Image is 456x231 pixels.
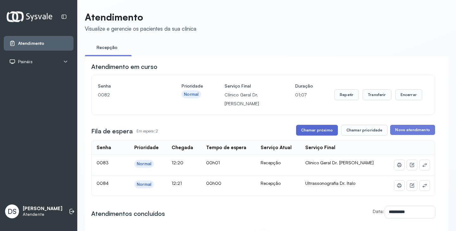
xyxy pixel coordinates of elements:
[390,125,435,135] button: Novo atendimento
[9,40,68,46] a: Atendimento
[373,209,384,214] label: Data:
[98,90,160,99] p: 0082
[97,160,109,165] span: 0083
[261,145,292,151] div: Serviço Atual
[172,160,183,165] span: 12:20
[206,145,246,151] div: Tempo de espera
[137,182,151,187] div: Normal
[296,125,338,136] button: Chamar próximo
[181,82,203,90] h4: Prioridade
[23,206,62,212] p: [PERSON_NAME]
[305,160,374,165] span: Clínico Geral Dr. [PERSON_NAME]
[341,125,388,136] button: Chamar prioridade
[91,127,133,136] h3: Fila de espera
[137,161,151,167] div: Normal
[97,180,109,186] span: 0084
[225,90,274,108] p: Clínico Geral Dr. [PERSON_NAME]
[206,180,221,186] span: 00h00
[184,92,199,97] div: Normal
[85,25,196,32] div: Visualize e gerencie os pacientes da sua clínica
[363,89,391,100] button: Transferir
[23,212,62,217] p: Atendente
[295,82,313,90] h4: Duração
[85,11,196,23] p: Atendimento
[305,145,335,151] div: Serviço Final
[136,127,158,136] p: Em espera: 2
[261,160,295,166] div: Recepção
[172,145,193,151] div: Chegada
[85,42,129,53] a: Recepção
[134,145,159,151] div: Prioridade
[225,82,274,90] h4: Serviço Final
[91,62,157,71] h3: Atendimento em curso
[395,89,422,100] button: Encerrar
[295,90,313,99] p: 01:07
[206,160,220,165] span: 00h01
[18,59,33,64] span: Painéis
[97,145,111,151] div: Senha
[18,41,44,46] span: Atendimento
[91,209,165,218] h3: Atendimentos concluídos
[172,180,182,186] span: 12:21
[261,180,295,186] div: Recepção
[7,11,52,22] img: Logotipo do estabelecimento
[305,180,355,186] span: Ultrassonografia Dr. Italo
[98,82,160,90] h4: Senha
[334,89,359,100] button: Repetir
